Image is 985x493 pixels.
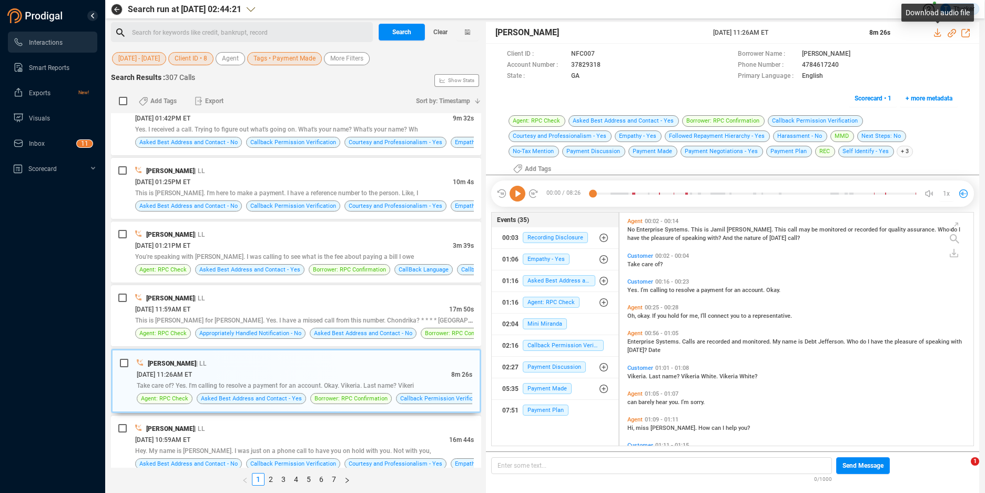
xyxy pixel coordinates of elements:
[738,49,797,60] span: Borrower Name :
[637,313,652,319] span: okay.
[313,265,386,275] span: Borrower: RPC Confirmation
[763,235,769,242] span: of
[656,399,669,406] span: hear
[627,338,656,345] span: Enterprise
[938,226,951,233] span: Who
[849,90,897,107] button: Scorecard • 1
[349,137,442,147] span: Courtesy and Professionalism - Yes
[492,270,618,291] button: 01:16Asked Best Address and Contact - Yes
[13,82,89,103] a: ExportsNew!
[701,373,719,380] span: White.
[788,235,800,242] span: call?
[77,140,93,147] sup: 11
[13,107,89,128] a: Visuals
[655,261,663,268] span: of?
[315,473,328,486] li: 6
[675,235,682,242] span: of
[507,49,566,60] span: Client ID :
[730,313,741,319] span: you
[29,89,50,97] span: Exports
[509,115,565,127] span: Agent: RPC Check
[641,235,651,242] span: the
[135,436,190,444] span: [DATE] 10:59AM ET
[860,338,868,345] span: do
[135,253,414,260] span: You're speaking with [PERSON_NAME]. I was calling to see what is the fee about paying a bill I owe
[523,254,570,265] span: Empathy - Yes
[951,338,962,345] span: with
[636,425,651,431] span: miss
[175,52,207,65] span: Client ID • 8
[636,226,665,233] span: Enterprise
[195,231,205,238] span: | LL
[775,226,788,233] span: This
[492,335,618,356] button: 02:16Callback Permission Verification
[713,28,857,37] span: [DATE] 11:26AM ET
[146,231,195,238] span: [PERSON_NAME]
[265,473,277,486] li: 2
[669,287,676,294] span: to
[798,338,805,345] span: is
[455,137,492,147] span: Empathy - Yes
[681,313,689,319] span: for
[676,287,696,294] span: resolve
[507,71,566,82] span: State :
[900,90,958,107] button: + more metadata
[701,287,725,294] span: payment
[651,425,698,431] span: [PERSON_NAME].
[111,73,165,82] span: Search Results :
[907,226,938,233] span: assurance.
[788,226,799,233] span: call
[29,115,50,122] span: Visuals
[453,242,474,249] span: 3m 39s
[330,52,363,65] span: More Filters
[638,399,656,406] span: barely
[379,24,425,41] button: Search
[641,287,650,294] span: I'm
[734,287,742,294] span: an
[434,74,479,87] button: Show Stats
[802,49,850,60] span: [PERSON_NAME]
[199,328,301,338] span: Appropriately Handled Notification - No
[188,93,230,109] button: Export
[111,416,481,477] div: [PERSON_NAME]| LL[DATE] 10:59AM ET16m 44sHey. My name is [PERSON_NAME]. I was just on a phone cal...
[523,340,604,351] span: Callback Permission Verification
[492,400,618,421] button: 07:51Payment Plan
[523,405,568,416] span: Payment Plan
[642,261,655,268] span: care
[571,49,595,60] span: NFC007
[139,137,238,147] span: Asked Best Address and Contact - No
[627,287,641,294] span: Yes.
[195,295,205,302] span: | LL
[135,126,418,133] span: Yes. I received a call. Trying to figure out what's going on. What's your name? What's your name? Wh
[165,73,195,82] span: 307 Calls
[13,32,89,53] a: Interactions
[741,313,748,319] span: to
[802,60,839,71] span: 4784617240
[748,313,753,319] span: a
[842,457,884,474] span: Send Message
[523,318,567,329] span: Mini Miranda
[247,52,322,65] button: Tags • Payment Made
[704,226,710,233] span: is
[871,338,885,345] span: have
[726,425,738,431] span: help
[78,82,89,103] span: New!
[690,399,705,406] span: sorry.
[698,425,712,431] span: How
[150,93,177,109] span: Add Tags
[700,313,708,319] span: I'll
[959,226,960,233] span: I
[141,394,188,404] span: Agent: RPC Check
[571,60,601,71] span: 37829318
[668,313,681,319] span: hold
[919,338,926,345] span: of
[13,57,89,78] a: Smart Reports
[81,140,85,150] p: 1
[278,474,289,485] a: 3
[926,338,951,345] span: speaking
[205,93,224,109] span: Export
[8,133,97,154] li: Inbox
[523,383,572,394] span: Payment Made
[571,71,580,82] span: GA
[8,57,97,78] li: Smart Reports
